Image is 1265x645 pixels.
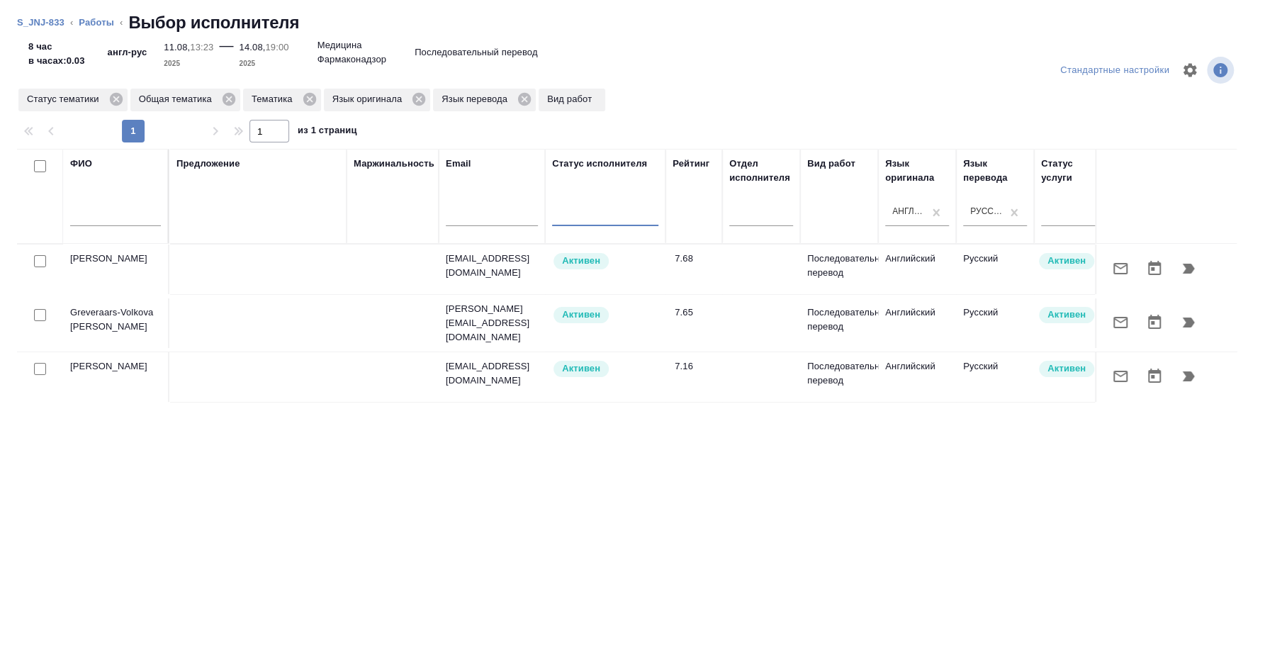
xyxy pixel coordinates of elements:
[317,38,362,52] p: Медицина
[1047,308,1086,322] p: Активен
[34,363,46,375] input: Выбери исполнителей, чтобы отправить приглашение на работу
[63,352,169,402] td: [PERSON_NAME]
[433,89,536,111] div: Язык перевода
[446,252,538,280] p: [EMAIL_ADDRESS][DOMAIN_NAME]
[956,352,1034,402] td: Русский
[552,252,658,271] div: Рядовой исполнитель: назначай с учетом рейтинга
[1137,252,1171,286] button: Открыть календарь загрузки
[34,255,46,267] input: Выбери исполнителей, чтобы отправить приглашение на работу
[956,298,1034,348] td: Русский
[120,16,123,30] li: ‹
[70,16,73,30] li: ‹
[675,305,715,320] div: 7.65
[240,42,266,52] p: 14.08,
[1103,359,1137,393] button: Отправить предложение о работе
[27,92,104,106] p: Статус тематики
[552,157,647,171] div: Статус исполнителя
[252,92,298,106] p: Тематика
[878,298,956,348] td: Английский
[1137,305,1171,340] button: Открыть календарь загрузки
[807,157,855,171] div: Вид работ
[332,92,407,106] p: Язык оригинала
[415,45,537,60] p: Последовательный перевод
[190,42,213,52] p: 13:23
[1171,252,1205,286] button: Продолжить
[675,359,715,374] div: 7.16
[18,89,128,111] div: Статус тематики
[729,157,793,185] div: Отдел исполнителя
[354,157,434,171] div: Маржинальность
[1171,305,1205,340] button: Продолжить
[63,245,169,294] td: [PERSON_NAME]
[1047,361,1086,376] p: Активен
[265,42,288,52] p: 19:00
[675,252,715,266] div: 7.68
[446,359,538,388] p: [EMAIL_ADDRESS][DOMAIN_NAME]
[17,11,1248,34] nav: breadcrumb
[28,40,85,54] p: 8 час
[807,252,871,280] p: Последовательный перевод
[552,305,658,325] div: Рядовой исполнитель: назначай с учетом рейтинга
[1047,254,1086,268] p: Активен
[34,309,46,321] input: Выбери исполнителей, чтобы отправить приглашение на работу
[1171,359,1205,393] button: Продолжить
[956,245,1034,294] td: Русский
[446,302,538,344] p: [PERSON_NAME][EMAIL_ADDRESS][DOMAIN_NAME]
[673,157,709,171] div: Рейтинг
[442,92,512,106] p: Язык перевода
[446,157,471,171] div: Email
[164,42,190,52] p: 11.08,
[63,298,169,348] td: Greveraars-Volkova [PERSON_NAME]
[878,245,956,294] td: Английский
[79,17,114,28] a: Работы
[562,361,600,376] p: Активен
[1057,60,1173,82] div: split button
[1103,305,1137,340] button: Отправить предложение о работе
[324,89,431,111] div: Язык оригинала
[1173,53,1207,87] span: Настроить таблицу
[562,308,600,322] p: Активен
[807,359,871,388] p: Последовательный перевод
[1041,157,1105,185] div: Статус услуги
[878,352,956,402] td: Английский
[970,206,1003,218] div: Русский
[1103,252,1137,286] button: Отправить предложение о работе
[17,17,64,28] a: S_JNJ-833
[963,157,1027,185] div: Язык перевода
[807,305,871,334] p: Последовательный перевод
[130,89,240,111] div: Общая тематика
[562,254,600,268] p: Активен
[139,92,217,106] p: Общая тематика
[128,11,299,34] h2: Выбор исполнителя
[70,157,92,171] div: ФИО
[892,206,925,218] div: Английский
[885,157,949,185] div: Язык оригинала
[219,34,233,71] div: —
[243,89,321,111] div: Тематика
[552,359,658,378] div: Рядовой исполнитель: назначай с учетом рейтинга
[1137,359,1171,393] button: Открыть календарь загрузки
[547,92,597,106] p: Вид работ
[176,157,240,171] div: Предложение
[298,122,357,142] span: из 1 страниц
[1207,57,1237,84] span: Посмотреть информацию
